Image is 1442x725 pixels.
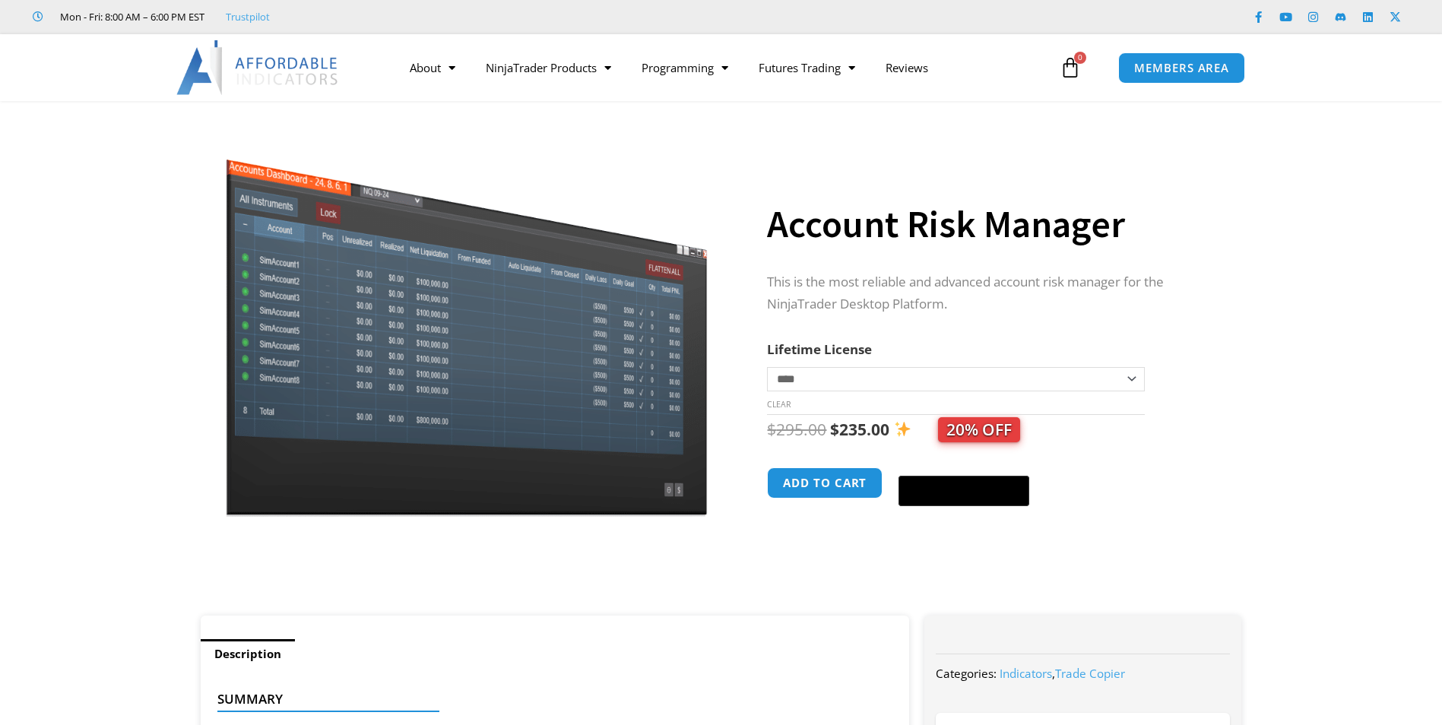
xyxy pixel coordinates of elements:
a: Indicators [1000,666,1052,681]
img: LogoAI | Affordable Indicators – NinjaTrader [176,40,340,95]
label: Lifetime License [767,340,872,358]
a: MEMBERS AREA [1118,52,1245,84]
span: , [1000,666,1125,681]
button: Add to cart [767,467,883,499]
span: Categories: [936,666,997,681]
span: Mon - Fri: 8:00 AM – 6:00 PM EST [56,8,204,26]
a: Reviews [870,50,943,85]
a: Programming [626,50,743,85]
span: 0 [1074,52,1086,64]
a: About [395,50,471,85]
iframe: Secure payment input frame [895,465,1032,467]
bdi: 295.00 [767,419,826,440]
a: NinjaTrader Products [471,50,626,85]
a: 0 [1037,46,1104,90]
span: $ [767,419,776,440]
h1: Account Risk Manager [767,198,1211,251]
button: Buy with GPay [898,476,1029,506]
bdi: 235.00 [830,419,889,440]
nav: Menu [395,50,1056,85]
iframe: PayPal Message 1 [767,518,1211,532]
span: 20% OFF [938,417,1020,442]
img: Screenshot 2024-08-26 15462845454 [222,128,711,517]
span: $ [830,419,839,440]
p: This is the most reliable and advanced account risk manager for the NinjaTrader Desktop Platform. [767,271,1211,315]
a: Trade Copier [1055,666,1125,681]
a: Clear options [767,399,791,410]
span: MEMBERS AREA [1134,62,1229,74]
img: ✨ [895,421,911,437]
a: Description [201,639,295,669]
h4: Summary [217,692,881,707]
a: Trustpilot [226,8,270,26]
a: Futures Trading [743,50,870,85]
